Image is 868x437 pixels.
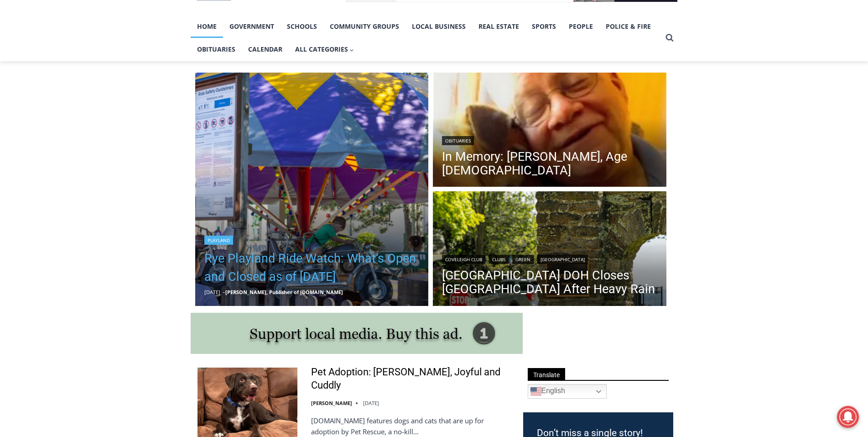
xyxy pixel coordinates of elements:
[60,12,225,29] div: Book [PERSON_NAME]'s Good Humor for Your Drive by Birthday
[204,289,220,295] time: [DATE]
[363,400,379,406] time: [DATE]
[528,384,607,399] a: English
[442,150,657,177] a: In Memory: [PERSON_NAME], Age [DEMOGRAPHIC_DATA]
[405,15,472,38] a: Local Business
[472,15,525,38] a: Real Estate
[433,73,666,190] img: Obituary - Patrick Albert Auriemma
[525,15,562,38] a: Sports
[191,15,661,61] nav: Primary Navigation
[433,191,666,308] img: (PHOTO: Coveleigh Club, at 459 Stuyvesant Avenue in Rye. Credit: Justin Gray.)
[239,91,423,111] span: Intern @ [DOMAIN_NAME]
[94,57,134,109] div: "the precise, almost orchestrated movements of cutting and assembling sushi and [PERSON_NAME] mak...
[271,3,329,42] a: Book [PERSON_NAME]'s Good Humor for Your Event
[289,38,361,61] button: Child menu of All Categories
[323,15,405,38] a: Community Groups
[442,269,657,296] a: [GEOGRAPHIC_DATA] DOH Closes [GEOGRAPHIC_DATA] After Heavy Rain
[242,38,289,61] a: Calendar
[204,249,420,286] a: Rye Playland Ride Watch: What’s Open and Closed as of [DATE]
[489,255,509,264] a: Clubs
[225,289,343,295] a: [PERSON_NAME], Publisher of [DOMAIN_NAME]
[661,30,678,46] button: View Search Form
[433,73,666,190] a: Read More In Memory: Patrick A. Auriemma Jr., Age 70
[195,73,429,306] a: Read More Rye Playland Ride Watch: What’s Open and Closed as of Thursday, August 14, 2025
[278,10,317,35] h4: Book [PERSON_NAME]'s Good Humor for Your Event
[433,191,666,308] a: Read More Westchester County DOH Closes Coveleigh Club Beach After Heavy Rain
[204,236,233,245] a: Playland
[530,386,541,397] img: en
[562,15,599,38] a: People
[0,92,92,114] a: Open Tues. - Sun. [PHONE_NUMBER]
[223,15,281,38] a: Government
[442,255,485,264] a: Coveleigh Club
[195,73,429,306] img: (PHOTO: The Motorcycle Jump ride in the Kiddyland section of Rye Playland. File photo 2024. Credi...
[221,0,275,42] img: s_800_d653096d-cda9-4b24-94f4-9ae0c7afa054.jpeg
[311,415,511,437] p: [DOMAIN_NAME] features dogs and cats that are up for adoption by Pet Rescue, a no-kill…
[442,253,657,264] div: | | |
[3,94,89,129] span: Open Tues. - Sun. [PHONE_NUMBER]
[442,136,474,145] a: Obituaries
[281,15,323,38] a: Schools
[528,368,565,380] span: Translate
[223,289,225,295] span: –
[191,15,223,38] a: Home
[311,400,352,406] a: [PERSON_NAME]
[191,313,523,354] img: support local media, buy this ad
[599,15,657,38] a: Police & Fire
[230,0,431,89] div: "[PERSON_NAME] and I covered the [DATE] Parade, which was a really eye opening experience as I ha...
[191,38,242,61] a: Obituaries
[512,255,534,264] a: Green
[537,255,588,264] a: [GEOGRAPHIC_DATA]
[219,89,442,114] a: Intern @ [DOMAIN_NAME]
[311,366,511,392] a: Pet Adoption: [PERSON_NAME], Joyful and Cuddly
